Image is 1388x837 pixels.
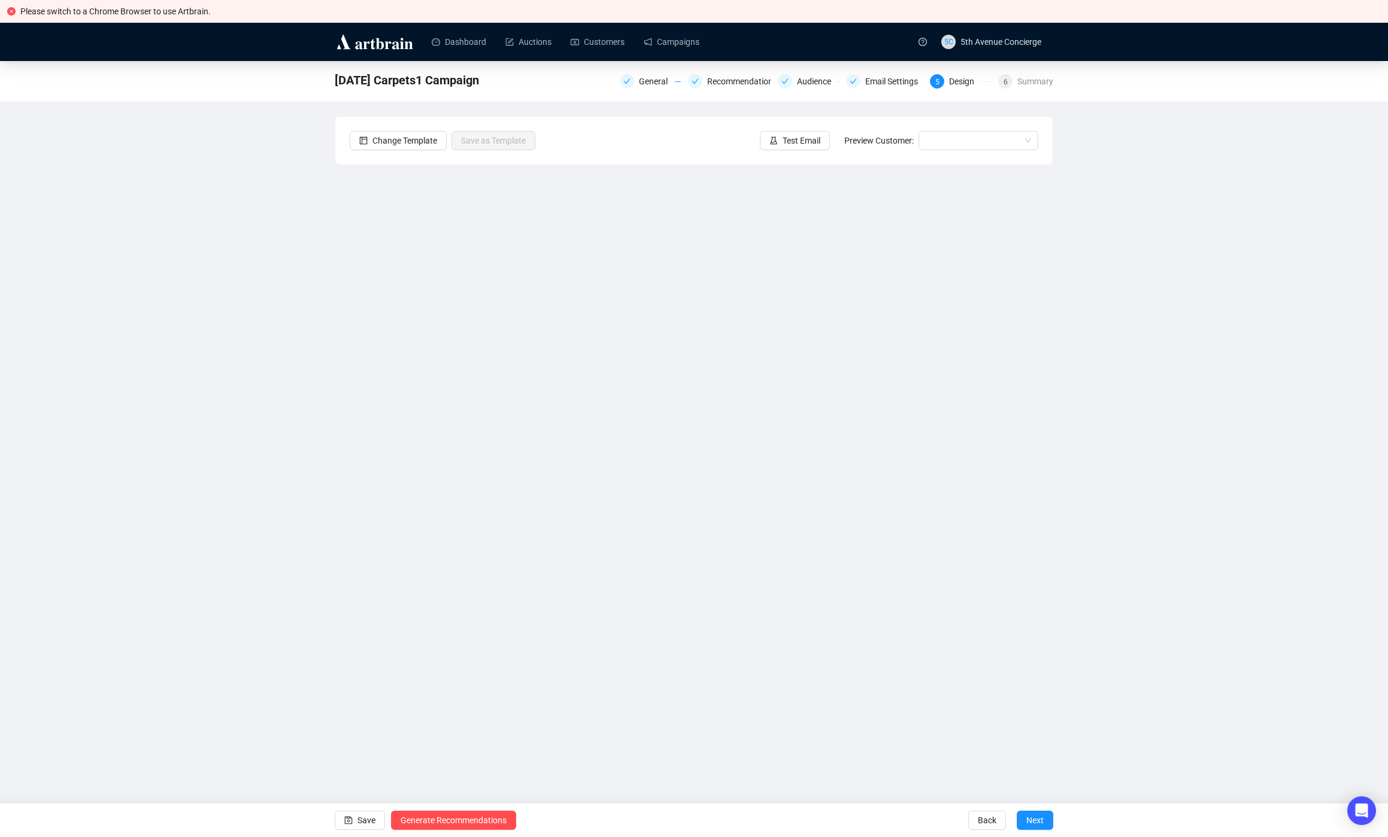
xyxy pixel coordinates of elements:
[571,26,625,57] a: Customers
[391,811,516,830] button: Generate Recommendations
[919,38,927,46] span: question-circle
[335,32,415,51] img: logo
[865,74,925,89] div: Email Settings
[949,74,981,89] div: Design
[505,26,551,57] a: Auctions
[359,136,368,145] span: layout
[998,74,1053,89] div: 6Summary
[778,74,839,89] div: Audience
[944,36,953,48] span: 5C
[850,78,857,85] span: check
[760,131,830,150] button: Test Email
[781,78,789,85] span: check
[639,74,675,89] div: General
[1026,803,1044,837] span: Next
[451,131,535,150] button: Save as Template
[935,78,940,86] span: 5
[20,5,1381,18] div: Please switch to a Chrome Browser to use Artbrain.
[401,803,507,837] span: Generate Recommendations
[688,74,771,89] div: Recommendations
[960,37,1041,47] span: 5th Avenue Concierge
[1004,78,1008,86] span: 6
[335,71,479,90] span: Sept25 Carpets1 Campaign
[350,131,447,150] button: Change Template
[978,803,996,837] span: Back
[930,74,991,89] div: 5Design
[644,26,699,57] a: Campaigns
[769,136,778,145] span: experiment
[1347,796,1376,825] div: Open Intercom Messenger
[7,7,16,16] span: close-circle
[797,74,838,89] div: Audience
[432,26,486,57] a: Dashboard
[372,134,437,147] span: Change Template
[692,78,699,85] span: check
[1017,74,1053,89] div: Summary
[844,136,914,145] span: Preview Customer:
[968,811,1006,830] button: Back
[783,134,820,147] span: Test Email
[620,74,681,89] div: General
[846,74,923,89] div: Email Settings
[344,816,353,824] span: save
[911,23,934,60] a: question-circle
[357,803,375,837] span: Save
[707,74,784,89] div: Recommendations
[335,811,385,830] button: Save
[1017,811,1053,830] button: Next
[623,78,631,85] span: check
